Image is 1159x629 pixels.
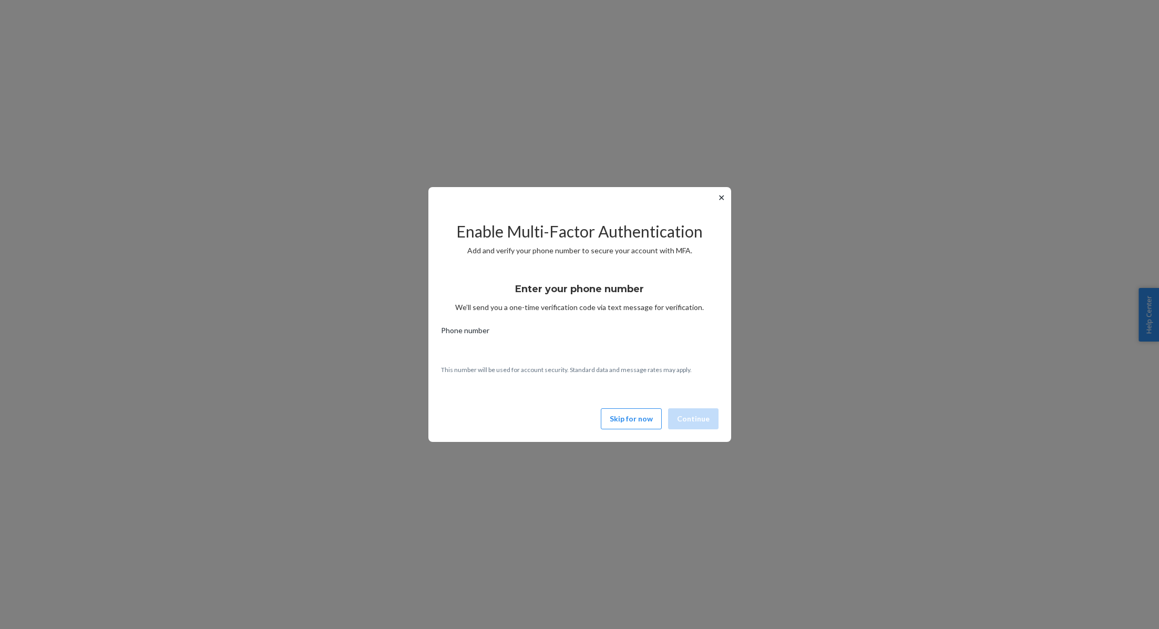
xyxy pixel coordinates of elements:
[515,282,644,296] h3: Enter your phone number
[441,245,719,256] p: Add and verify your phone number to secure your account with MFA.
[441,223,719,240] h2: Enable Multi-Factor Authentication
[441,325,489,340] span: Phone number
[601,408,662,429] button: Skip for now
[668,408,719,429] button: Continue
[716,191,727,204] button: ✕
[441,274,719,313] div: We’ll send you a one-time verification code via text message for verification.
[441,365,719,374] p: This number will be used for account security. Standard data and message rates may apply.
